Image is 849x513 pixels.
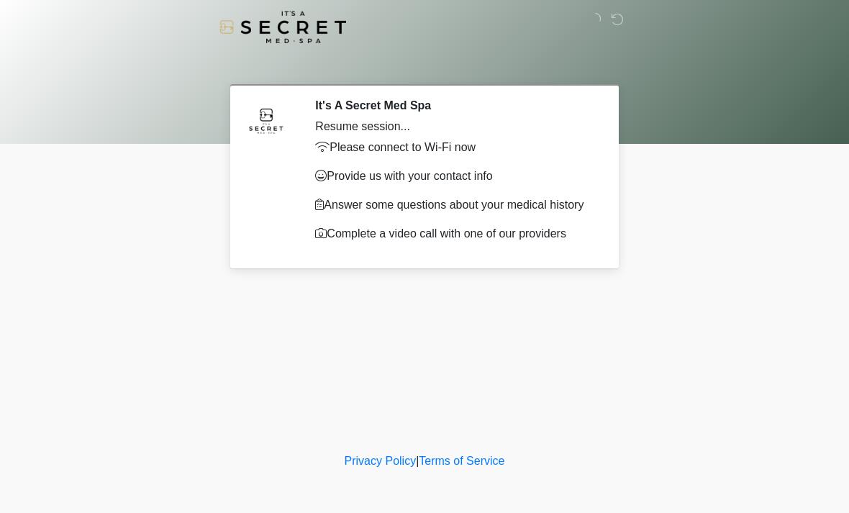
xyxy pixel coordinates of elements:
[416,455,419,467] a: |
[315,196,594,214] p: Answer some questions about your medical history
[223,52,626,78] h1: ‎ ‎
[419,455,504,467] a: Terms of Service
[315,139,594,156] p: Please connect to Wi-Fi now
[315,225,594,242] p: Complete a video call with one of our providers
[345,455,417,467] a: Privacy Policy
[219,11,346,43] img: It's A Secret Med Spa Logo
[315,99,594,112] h2: It's A Secret Med Spa
[315,168,594,185] p: Provide us with your contact info
[315,118,594,135] div: Resume session...
[245,99,288,142] img: Agent Avatar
